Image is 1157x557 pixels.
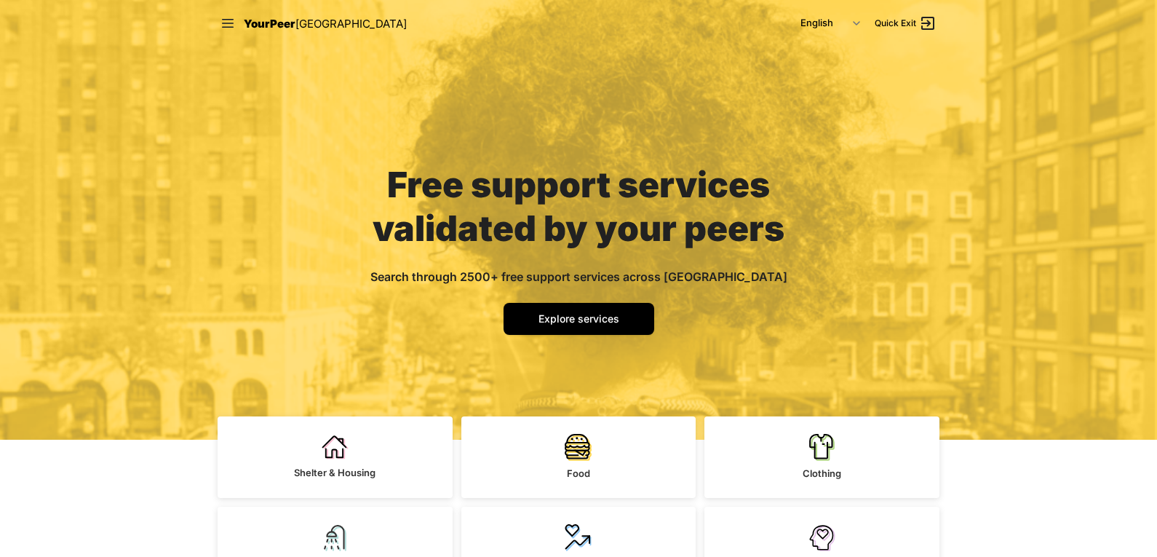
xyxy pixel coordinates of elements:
[567,467,590,479] span: Food
[704,416,939,498] a: Clothing
[461,416,696,498] a: Food
[538,312,619,325] span: Explore services
[244,15,407,33] a: YourPeer[GEOGRAPHIC_DATA]
[218,416,453,498] a: Shelter & Housing
[295,17,407,31] span: [GEOGRAPHIC_DATA]
[294,467,375,478] span: Shelter & Housing
[875,15,937,32] a: Quick Exit
[244,17,295,31] span: YourPeer
[803,467,841,479] span: Clothing
[875,17,916,29] span: Quick Exit
[370,269,787,284] span: Search through 2500+ free support services across [GEOGRAPHIC_DATA]
[373,163,784,250] span: Free support services validated by your peers
[504,303,654,335] a: Explore services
